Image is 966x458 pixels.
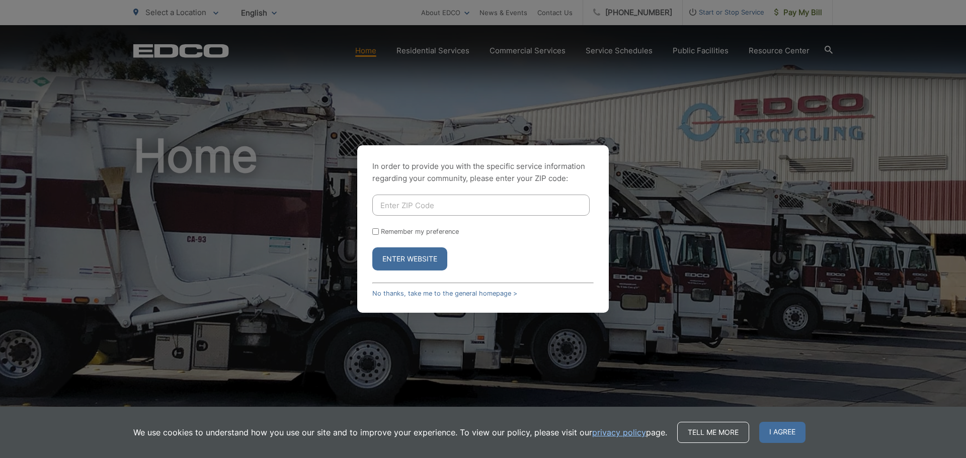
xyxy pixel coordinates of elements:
[759,422,806,443] span: I agree
[372,290,517,297] a: No thanks, take me to the general homepage >
[592,426,646,438] a: privacy policy
[381,228,459,235] label: Remember my preference
[677,422,749,443] a: Tell me more
[372,160,594,185] p: In order to provide you with the specific service information regarding your community, please en...
[133,426,667,438] p: We use cookies to understand how you use our site and to improve your experience. To view our pol...
[372,247,447,270] button: Enter Website
[372,195,590,216] input: Enter ZIP Code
